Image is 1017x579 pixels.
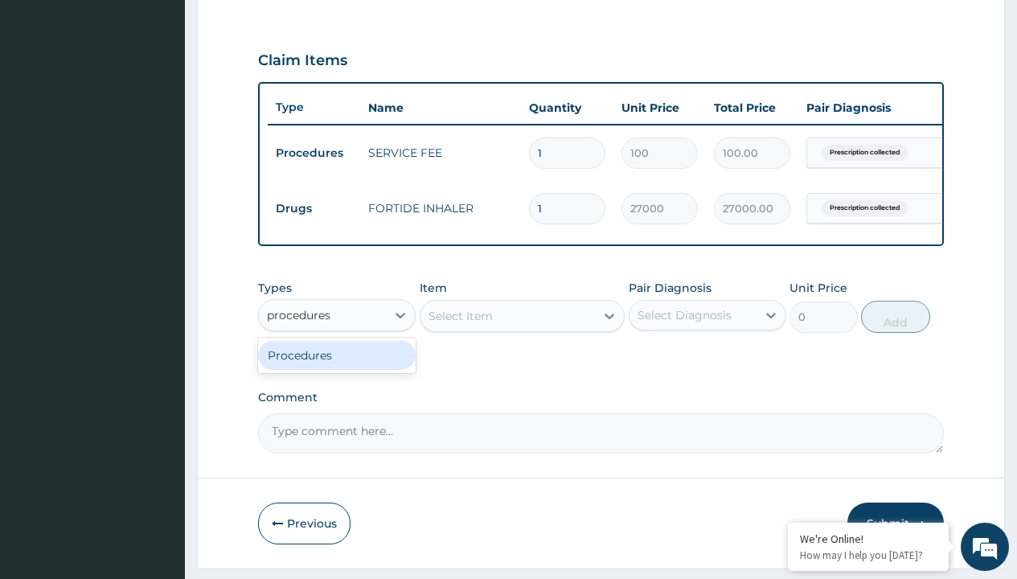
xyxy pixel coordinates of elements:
[847,503,944,544] button: Submit
[822,145,908,161] span: Prescription collected
[258,341,416,370] div: Procedures
[800,548,937,562] p: How may I help you today?
[798,92,975,124] th: Pair Diagnosis
[258,391,944,404] label: Comment
[93,182,222,344] span: We're online!
[84,90,270,111] div: Chat with us now
[629,280,711,296] label: Pair Diagnosis
[360,92,521,124] th: Name
[268,138,360,168] td: Procedures
[638,307,732,323] div: Select Diagnosis
[360,137,521,169] td: SERVICE FEE
[861,301,929,333] button: Add
[613,92,706,124] th: Unit Price
[264,8,302,47] div: Minimize live chat window
[268,92,360,122] th: Type
[420,280,447,296] label: Item
[258,281,292,295] label: Types
[521,92,613,124] th: Quantity
[360,192,521,224] td: FORTIDE INHALER
[268,194,360,224] td: Drugs
[258,52,347,70] h3: Claim Items
[800,532,937,546] div: We're Online!
[429,308,493,324] div: Select Item
[30,80,65,121] img: d_794563401_company_1708531726252_794563401
[706,92,798,124] th: Total Price
[258,503,351,544] button: Previous
[8,398,306,454] textarea: Type your message and hit 'Enter'
[789,280,847,296] label: Unit Price
[822,200,908,216] span: Prescription collected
